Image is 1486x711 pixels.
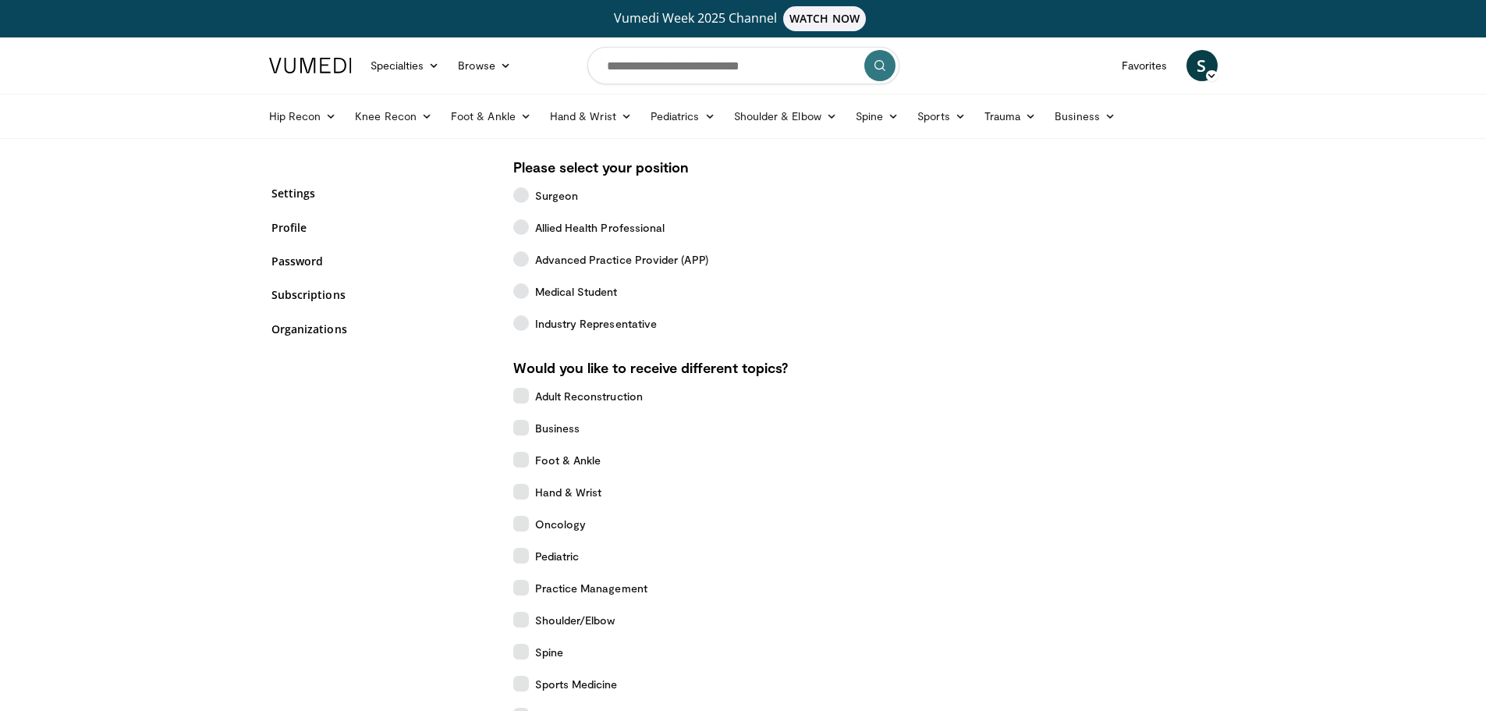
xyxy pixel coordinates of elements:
[269,58,352,73] img: VuMedi Logo
[1186,50,1218,81] a: S
[346,101,442,132] a: Knee Recon
[535,548,580,564] span: Pediatric
[535,219,665,236] span: Allied Health Professional
[1112,50,1177,81] a: Favorites
[442,101,541,132] a: Foot & Ankle
[535,251,708,268] span: Advanced Practice Provider (APP)
[271,286,490,303] a: Subscriptions
[587,47,899,84] input: Search topics, interventions
[260,101,346,132] a: Hip Recon
[535,644,563,660] span: Spine
[641,101,725,132] a: Pediatrics
[535,484,602,500] span: Hand & Wrist
[535,580,647,596] span: Practice Management
[535,420,580,436] span: Business
[449,50,520,81] a: Browse
[1045,101,1125,132] a: Business
[725,101,846,132] a: Shoulder & Elbow
[846,101,908,132] a: Spine
[783,6,866,31] span: WATCH NOW
[535,452,601,468] span: Foot & Ankle
[535,676,618,692] span: Sports Medicine
[535,612,615,628] span: Shoulder/Elbow
[535,388,643,404] span: Adult Reconstruction
[271,6,1215,31] a: Vumedi Week 2025 ChannelWATCH NOW
[271,185,490,201] a: Settings
[513,158,689,176] strong: Please select your position
[541,101,641,132] a: Hand & Wrist
[908,101,975,132] a: Sports
[361,50,449,81] a: Specialties
[535,187,579,204] span: Surgeon
[535,283,618,300] span: Medical Student
[535,315,658,332] span: Industry Representative
[271,219,490,236] a: Profile
[271,321,490,337] a: Organizations
[535,516,587,532] span: Oncology
[513,359,788,376] strong: Would you like to receive different topics?
[271,253,490,269] a: Password
[975,101,1046,132] a: Trauma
